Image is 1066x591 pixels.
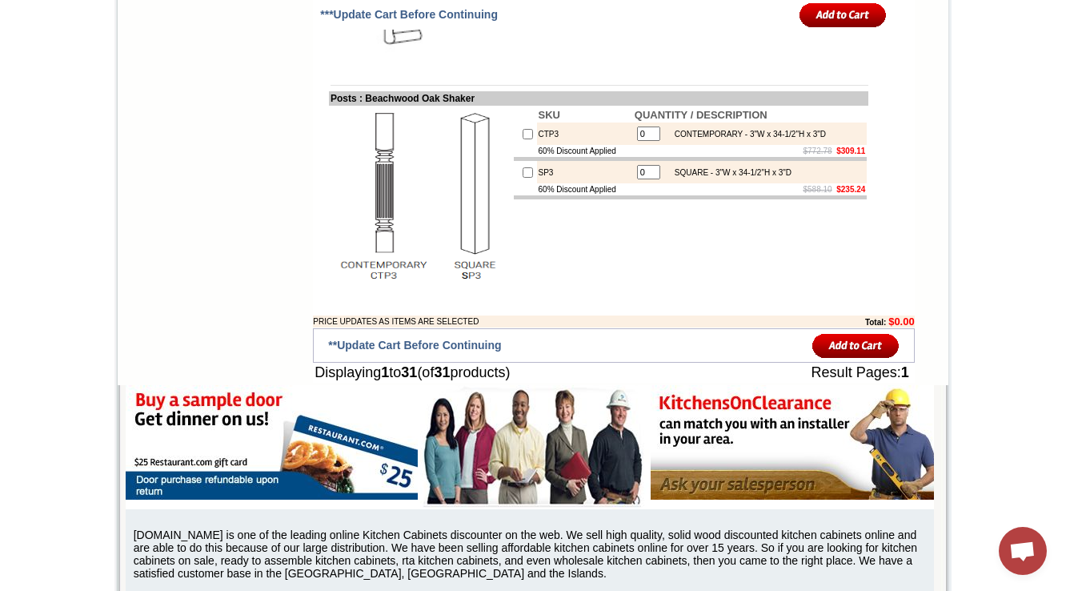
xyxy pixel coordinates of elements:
b: $0.00 [888,316,915,328]
td: Bellmonte Maple [231,73,272,89]
td: SP3 [537,161,633,183]
b: 31 [401,364,417,380]
td: [PERSON_NAME] White Shaker [138,73,186,90]
div: CONTEMPORARY - 3"W x 34-1/2"H x 3"D [667,130,826,139]
img: spacer.gif [272,45,275,46]
img: spacer.gif [135,45,138,46]
img: spacer.gif [229,45,231,46]
b: FPDF error: [6,6,75,20]
span: **Update Cart Before Continuing [328,339,501,352]
s: $772.78 [804,147,832,155]
td: PRICE UPDATES AS ITEMS ARE SELECTED [313,316,776,328]
b: $309.11 [836,147,865,155]
td: Displaying to (of products) [313,363,707,383]
input: Add to Cart [812,332,900,359]
b: 31 [434,364,450,380]
td: Alabaster Shaker [43,73,84,89]
p: [DOMAIN_NAME] is one of the leading online Kitchen Cabinets discounter on the web. We sell high q... [134,529,934,580]
b: QUANTITY / DESCRIPTION [635,109,767,121]
td: CTP3 [537,123,633,145]
input: Add to Cart [799,2,887,28]
img: spacer.gif [186,45,188,46]
b: Total: [865,318,886,327]
div: SQUARE - 3"W x 34-1/2"H x 3"D [667,168,791,177]
td: [PERSON_NAME] Blue Shaker [275,73,323,90]
span: ***Update Cart Before Continuing [320,8,498,21]
b: $235.24 [836,185,865,194]
img: spacer.gif [84,45,86,46]
s: $588.10 [804,185,832,194]
b: 1 [381,364,389,380]
td: 60% Discount Applied [537,145,633,157]
td: Baycreek Gray [188,73,229,89]
body: Alpha channel not supported: images/WDC2412_JSI_1.4.jpg.png [6,6,162,50]
td: Posts : Beachwood Oak Shaker [329,91,868,106]
b: 1 [901,364,909,380]
td: 60% Discount Applied [537,183,633,195]
b: SKU [539,109,560,121]
div: Open chat [999,527,1047,575]
img: Posts [331,107,511,287]
img: spacer.gif [41,45,43,46]
td: Result Pages: [707,363,915,383]
td: [PERSON_NAME] Yellow Walnut [86,73,135,90]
